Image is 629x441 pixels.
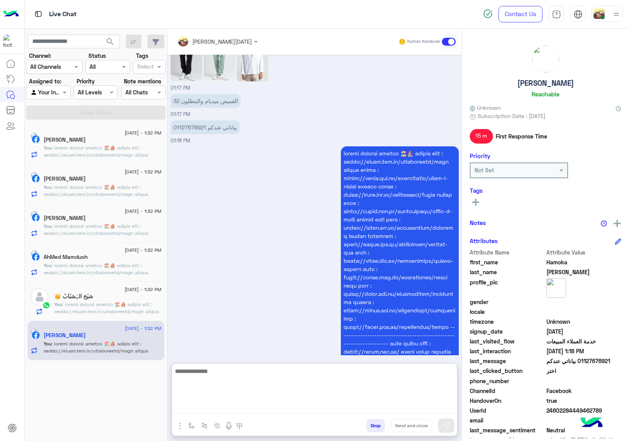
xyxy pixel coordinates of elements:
h5: Abo Yousef [44,175,86,182]
span: You [44,262,51,268]
span: null [546,298,622,306]
h6: Tags [470,187,621,194]
span: UserId [470,406,545,415]
span: last_clicked_button [470,367,545,375]
span: last_message_sentiment [470,426,545,434]
span: true [546,397,622,405]
span: signup_date [470,327,545,336]
p: 15/9/2025, 1:32 PM [341,146,459,383]
img: send attachment [175,421,185,431]
span: You [44,341,51,347]
small: Human Handover [407,39,440,45]
button: create order [211,419,224,432]
button: select flow [185,419,198,432]
p: 15/9/2025, 1:17 PM [171,94,241,108]
img: add [614,220,621,227]
img: tab [552,10,561,19]
span: email [470,416,545,424]
img: Facebook [32,214,40,221]
span: HandoverOn [470,397,545,405]
img: Image [237,34,268,81]
h6: Notes [470,219,486,226]
span: You [44,184,51,190]
span: last_message [470,357,545,365]
span: لينكات كولكيشن الصيفي 🏖️⛵ تيشيرت بولو : https://eagle.com.eg/collections/polo تيشيرت تريكو : http... [44,262,161,403]
button: Send and close [391,419,432,432]
label: Note mentions [124,77,161,85]
span: لينكات كولكيشن الصيفي 🏖️⛵ تيشيرت بولو : https://eagle.com.eg/collections/polo تيشيرت تريكو : http... [44,145,161,285]
img: Facebook [32,175,40,183]
label: Channel: [29,52,51,60]
a: tab [548,6,564,22]
img: picture [31,172,38,179]
span: last_name [470,268,545,276]
span: null [546,377,622,385]
img: picture [546,278,566,298]
h5: شيٰخ الہٰشبٰٰابٰٰ 👑 [54,293,93,300]
img: make a call [236,423,243,429]
img: picture [31,250,38,257]
span: You [44,223,51,229]
img: Logo [3,6,19,22]
img: select flow [188,423,195,429]
img: tab [574,10,583,19]
img: 713415422032625 [3,34,17,48]
label: Status [88,52,106,60]
span: null [546,416,622,424]
span: لينكات كولكيشن الصيفي 🏖️⛵ تيشيرت بولو : https://eagle.com.eg/collections/polo تيشيرت تريكو : http... [44,223,161,364]
span: Unknown [470,103,500,112]
button: Drop [366,419,385,432]
img: picture [532,46,559,72]
img: picture [31,328,38,336]
span: 24602284449462789 [546,406,622,415]
img: Facebook [32,253,40,261]
h5: Hamoka Mohamed [44,332,86,339]
span: خدمة العملاء المبيعات [546,337,622,345]
span: 01:18 PM [171,138,190,144]
span: Mohamed [546,268,622,276]
h6: Reachable [532,90,559,98]
h5: [PERSON_NAME] [517,79,574,88]
button: search [101,35,120,52]
span: ChannelId [470,387,545,395]
span: Attribute Value [546,248,622,256]
span: اختر [546,367,622,375]
img: picture [31,211,38,218]
span: 0 [546,387,622,395]
span: 15 m [470,129,493,143]
img: send voice note [224,421,234,431]
span: [DATE] - 1:32 PM [125,247,161,254]
span: first_name [470,258,545,266]
span: You [44,145,51,151]
img: Facebook [32,331,40,339]
span: [DATE] - 1:32 PM [125,208,161,215]
label: Priority [77,77,95,85]
img: send message [442,422,450,430]
span: locale [470,308,545,316]
span: Attribute Name [470,248,545,256]
h5: Obai Almoutman [44,137,86,143]
span: null [546,308,622,316]
button: Trigger scenario [198,419,211,432]
h6: Priority [470,152,490,159]
img: Image [204,34,235,81]
span: 01127676921 بياناتي عندكم [546,357,622,365]
span: [DATE] - 1:32 PM [125,168,161,175]
p: 15/9/2025, 1:18 PM [171,120,240,134]
span: last_visited_flow [470,337,545,345]
span: 2025-09-15T10:18:18.581Z [546,347,622,355]
img: picture [31,133,38,140]
h5: Fathi Sameir [44,215,86,221]
p: Live Chat [49,9,77,20]
img: profile [611,9,621,19]
span: 2025-09-15T10:03:29.073Z [546,327,622,336]
span: search [105,37,115,46]
label: Assigned to: [29,77,61,85]
img: Facebook [32,135,40,143]
span: [DATE] - 1:32 PM [125,129,161,137]
span: You [54,301,62,307]
span: timezone [470,317,545,326]
span: Subscription Date : [DATE] [478,112,546,120]
img: spinner [483,9,493,18]
div: Select [136,62,154,72]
